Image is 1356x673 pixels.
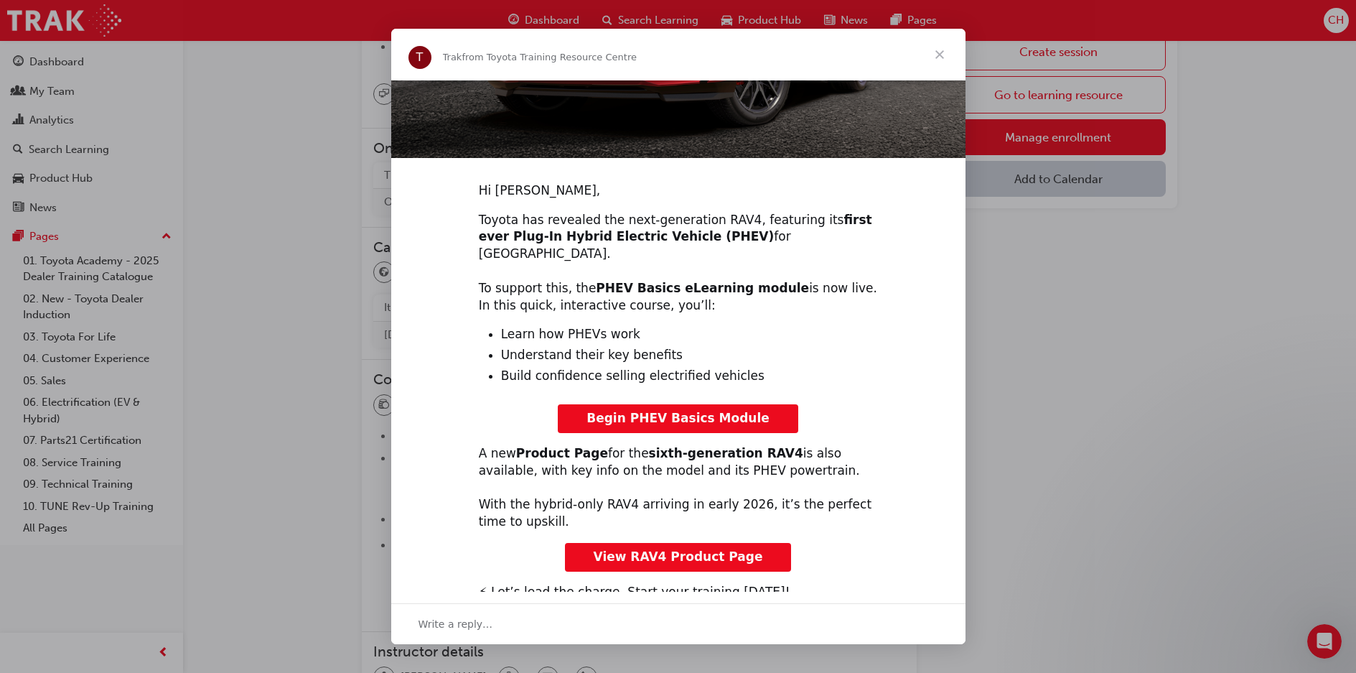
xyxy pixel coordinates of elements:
span: Trak [443,52,462,62]
div: ⚡ Let’s lead the charge. Start your training [DATE]! [479,584,878,601]
span: Write a reply… [419,615,493,633]
span: from Toyota Training Resource Centre [462,52,637,62]
li: Build confidence selling electrified vehicles [501,368,878,385]
span: View RAV4 Product Page [594,549,763,564]
b: sixth-generation RAV4 [649,446,803,460]
div: Hi [PERSON_NAME], [479,182,878,200]
span: Begin PHEV Basics Module [586,411,770,425]
li: Understand their key benefits [501,347,878,364]
span: Close [914,29,965,80]
b: PHEV Basics eLearning module [596,281,809,295]
div: Profile image for Trak [408,46,431,69]
li: Learn how PHEVs work [501,326,878,343]
div: A new for the is also available, with key info on the model and its PHEV powertrain. ​ With the h... [479,445,878,531]
a: View RAV4 Product Page [565,543,792,572]
b: Product Page [516,446,608,460]
div: Toyota has revealed the next-generation RAV4, featuring its for [GEOGRAPHIC_DATA]. ​ To support t... [479,212,878,315]
a: Begin PHEV Basics Module [558,404,798,433]
div: Open conversation and reply [391,603,965,644]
